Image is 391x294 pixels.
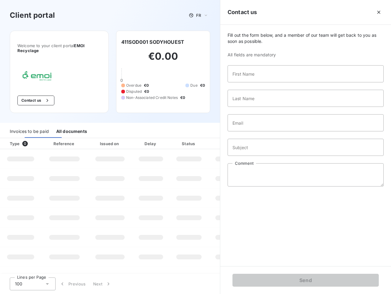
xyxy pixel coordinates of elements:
[56,277,90,290] button: Previous
[200,83,205,88] span: €0
[228,65,384,82] input: placeholder
[126,83,141,88] span: Overdue
[22,141,28,146] span: 0
[17,68,57,86] img: Company logo
[228,52,384,58] span: All fields are mandatory
[10,10,55,21] h3: Client portal
[133,141,168,147] div: Delay
[144,89,149,94] span: €0
[53,141,74,146] div: Reference
[121,50,205,69] h2: €0.00
[17,43,101,53] span: Welcome to your client portal
[210,141,249,147] div: Amount
[228,139,384,156] input: placeholder
[228,90,384,107] input: placeholder
[180,95,185,100] span: €0
[17,96,54,105] button: Contact us
[90,277,115,290] button: Next
[228,114,384,131] input: placeholder
[228,32,384,44] span: Fill out the form below, and a member of our team will get back to you as soon as possible.
[10,125,49,138] div: Invoices to be paid
[228,8,257,17] h5: Contact us
[126,89,142,94] span: Disputed
[232,274,379,287] button: Send
[171,141,207,147] div: Status
[89,141,131,147] div: Issued on
[17,43,85,53] span: EMOI Recyclage
[120,78,123,83] span: 0
[126,95,178,100] span: Non-Associated Credit Notes
[190,83,197,88] span: Due
[144,83,149,88] span: €0
[196,13,201,18] span: FR
[15,281,22,287] span: 100
[6,141,40,147] div: Type
[121,38,184,46] h6: 411SOD001 SODYHOUEST
[56,125,87,138] div: All documents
